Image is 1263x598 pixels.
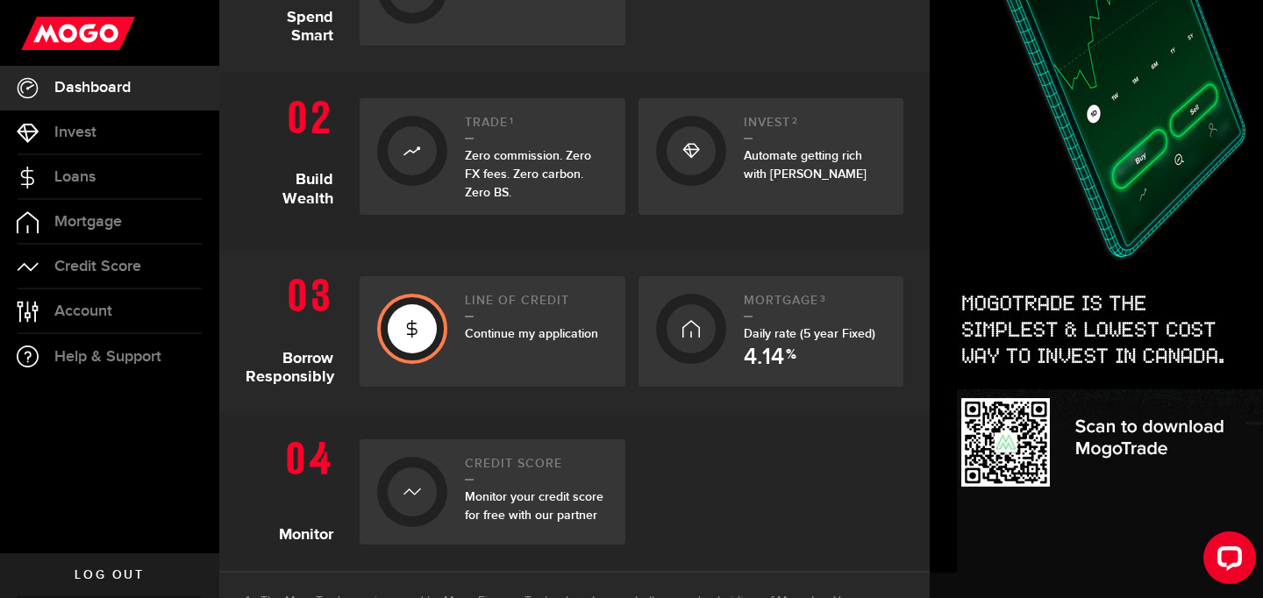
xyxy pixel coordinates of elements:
[54,303,112,319] span: Account
[744,346,784,369] span: 4.14
[465,457,608,481] h2: Credit Score
[744,116,887,139] h2: Invest
[639,276,904,387] a: Mortgage3Daily rate (5 year Fixed) 4.14 %
[54,259,141,274] span: Credit Score
[465,148,591,200] span: Zero commission. Zero FX fees. Zero carbon. Zero BS.
[786,348,796,369] span: %
[246,89,346,224] h1: Build Wealth
[465,489,603,523] span: Monitor your credit score for free with our partner
[246,267,346,387] h1: Borrow Responsibly
[820,294,826,304] sup: 3
[744,326,875,341] span: Daily rate (5 year Fixed)
[1189,524,1263,598] iframe: LiveChat chat widget
[54,349,161,365] span: Help & Support
[54,80,131,96] span: Dashboard
[360,439,625,545] a: Credit ScoreMonitor your credit score for free with our partner
[465,326,598,341] span: Continue my application
[744,148,867,182] span: Automate getting rich with [PERSON_NAME]
[54,214,122,230] span: Mortgage
[360,276,625,387] a: Line of creditContinue my application
[792,116,798,126] sup: 2
[360,98,625,215] a: Trade1Zero commission. Zero FX fees. Zero carbon. Zero BS.
[639,98,904,215] a: Invest2Automate getting rich with [PERSON_NAME]
[465,294,608,317] h2: Line of credit
[465,116,608,139] h2: Trade
[510,116,514,126] sup: 1
[75,569,144,581] span: Log out
[54,125,96,140] span: Invest
[744,294,887,317] h2: Mortgage
[246,431,346,545] h1: Monitor
[54,169,96,185] span: Loans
